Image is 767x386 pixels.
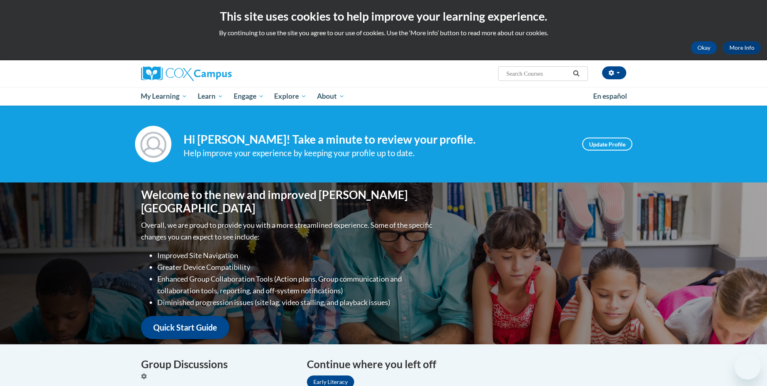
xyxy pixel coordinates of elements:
[141,219,434,243] p: Overall, we are proud to provide you with a more streamlined experience. Some of the specific cha...
[593,92,627,100] span: En español
[269,87,312,106] a: Explore
[234,91,264,101] span: Engage
[6,8,761,24] h2: This site uses cookies to help improve your learning experience.
[723,41,761,54] a: More Info
[6,28,761,37] p: By continuing to use the site you agree to our use of cookies. Use the ‘More info’ button to read...
[505,69,570,78] input: Search Courses
[602,66,626,79] button: Account Settings
[735,354,761,380] iframe: Button to launch messaging window
[588,88,632,105] a: En español
[141,188,434,215] h1: Welcome to the new and improved [PERSON_NAME][GEOGRAPHIC_DATA]
[141,316,229,339] a: Quick Start Guide
[691,41,717,54] button: Okay
[570,69,582,78] button: Search
[198,91,223,101] span: Learn
[157,250,434,261] li: Improved Site Navigation
[317,91,344,101] span: About
[184,133,570,146] h4: Hi [PERSON_NAME]! Take a minute to review your profile.
[141,66,295,81] a: Cox Campus
[192,87,228,106] a: Learn
[136,87,193,106] a: My Learning
[274,91,306,101] span: Explore
[141,91,187,101] span: My Learning
[157,297,434,308] li: Diminished progression issues (site lag, video stalling, and playback issues)
[582,138,632,151] a: Update Profile
[184,146,570,160] div: Help improve your experience by keeping your profile up to date.
[312,87,350,106] a: About
[135,126,171,162] img: Profile Image
[129,87,638,106] div: Main menu
[228,87,269,106] a: Engage
[307,356,626,372] h4: Continue where you left off
[141,66,232,81] img: Cox Campus
[157,261,434,273] li: Greater Device Compatibility
[141,356,295,372] h4: Group Discussions
[157,273,434,297] li: Enhanced Group Collaboration Tools (Action plans, Group communication and collaboration tools, re...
